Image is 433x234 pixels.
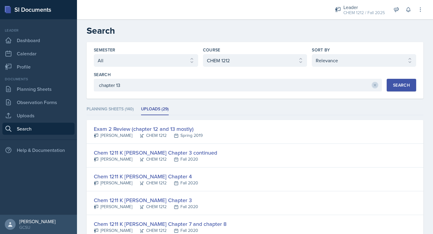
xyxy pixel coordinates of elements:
div: CHEM 1212 / Fall 2025 [343,10,385,16]
a: Profile [2,61,75,73]
div: GCSU [19,224,56,230]
li: Uploads (29) [141,103,169,115]
div: Help & Documentation [2,144,75,156]
label: Course [203,47,220,53]
div: Leader [343,4,385,11]
a: Calendar [2,48,75,60]
div: [PERSON_NAME] [94,204,132,210]
input: Enter search phrase [94,79,382,91]
div: Documents [2,76,75,82]
a: Planning Sheets [2,83,75,95]
div: Fall 2020 [167,180,198,186]
div: Exam 2 Review (chapter 12 and 13 mostly) [94,125,203,133]
label: Sort By [312,47,330,53]
a: Observation Forms [2,96,75,108]
a: Search [2,123,75,135]
div: Chem 1211 K [PERSON_NAME] Chapter 4 [94,172,198,180]
div: Fall 2020 [167,227,198,234]
li: Planning Sheets (140) [87,103,134,115]
div: CHEM 1212 [132,132,167,139]
h2: Search [87,25,423,36]
div: CHEM 1212 [132,156,167,162]
div: Leader [2,28,75,33]
button: Search [387,79,416,91]
div: Fall 2020 [167,156,198,162]
div: Fall 2020 [167,204,198,210]
a: Uploads [2,109,75,122]
a: Dashboard [2,34,75,46]
div: CHEM 1212 [132,227,167,234]
div: [PERSON_NAME] [19,218,56,224]
div: Spring 2019 [167,132,203,139]
div: Chem 1211 K [PERSON_NAME] Chapter 3 continued [94,149,217,157]
div: CHEM 1212 [132,180,167,186]
div: [PERSON_NAME] [94,227,132,234]
label: Search [94,72,111,78]
div: [PERSON_NAME] [94,156,132,162]
div: Chem 1211 K [PERSON_NAME] Chapter 3 [94,196,198,204]
div: Chem 1211 K [PERSON_NAME] Chapter 7 and chapter 8 [94,220,227,228]
div: CHEM 1212 [132,204,167,210]
label: Semester [94,47,115,53]
div: [PERSON_NAME] [94,180,132,186]
div: [PERSON_NAME] [94,132,132,139]
div: Search [393,83,410,88]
